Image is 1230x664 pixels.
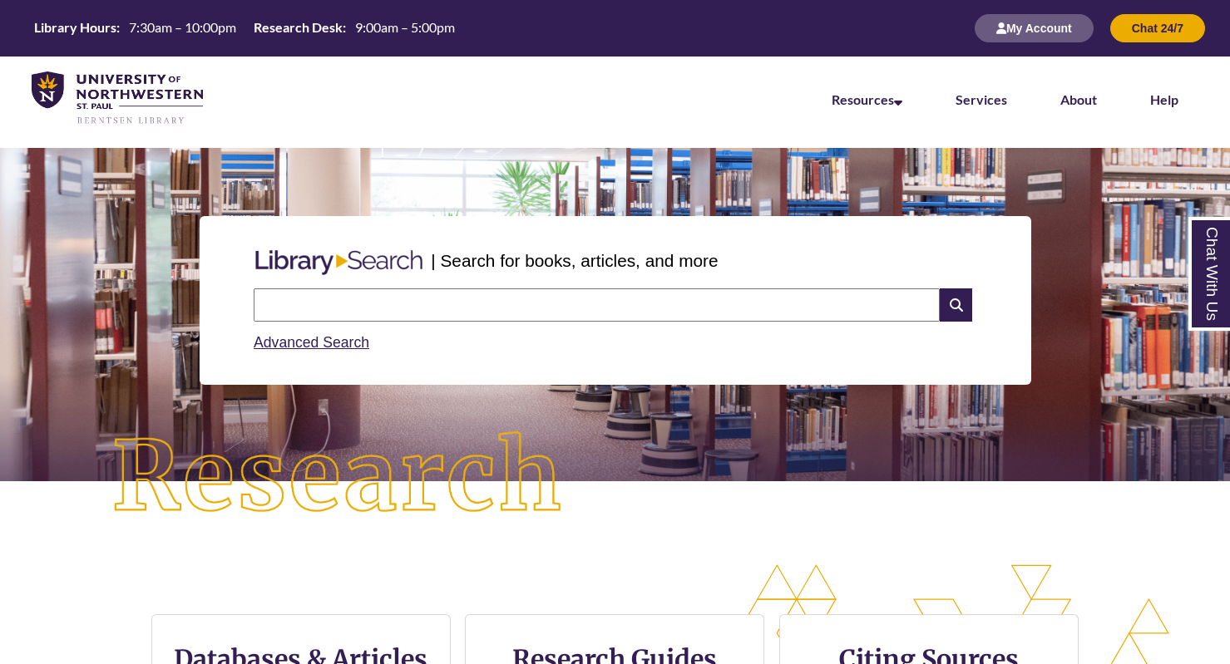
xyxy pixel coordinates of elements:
img: Research [62,381,615,573]
p: | Search for books, articles, and more [431,248,718,273]
img: UNWSP Library Logo [32,71,203,125]
a: Services [956,91,1007,107]
th: Library Hours: [27,18,122,37]
a: Hours Today [27,18,462,38]
a: Help [1150,91,1178,107]
button: Chat 24/7 [1110,14,1205,42]
a: My Account [975,21,1094,35]
span: 9:00am – 5:00pm [355,19,455,35]
img: Libary Search [247,243,431,282]
a: About [1060,91,1097,107]
th: Research Desk: [247,18,348,37]
a: Resources [832,91,902,107]
button: My Account [975,14,1094,42]
i: Search [940,288,971,322]
a: Chat 24/7 [1110,21,1205,35]
span: 7:30am – 10:00pm [129,19,236,35]
table: Hours Today [27,18,462,37]
a: Advanced Search [254,334,369,351]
